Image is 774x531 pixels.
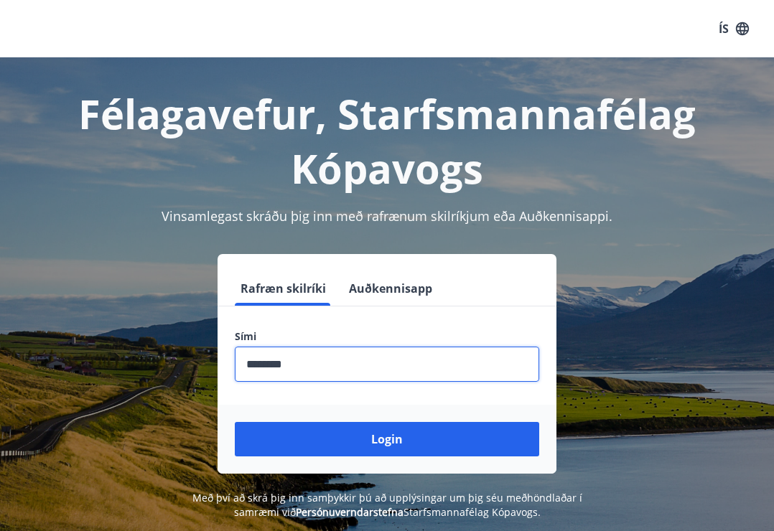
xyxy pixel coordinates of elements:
[235,422,539,456] button: Login
[235,329,539,344] label: Sími
[343,271,438,306] button: Auðkennisapp
[711,16,757,42] button: ÍS
[162,207,612,225] span: Vinsamlegast skráðu þig inn með rafrænum skilríkjum eða Auðkennisappi.
[296,505,404,519] a: Persónuverndarstefna
[235,271,332,306] button: Rafræn skilríki
[17,86,757,195] h1: Félagavefur, Starfsmannafélag Kópavogs
[192,491,582,519] span: Með því að skrá þig inn samþykkir þú að upplýsingar um þig séu meðhöndlaðar í samræmi við Starfsm...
